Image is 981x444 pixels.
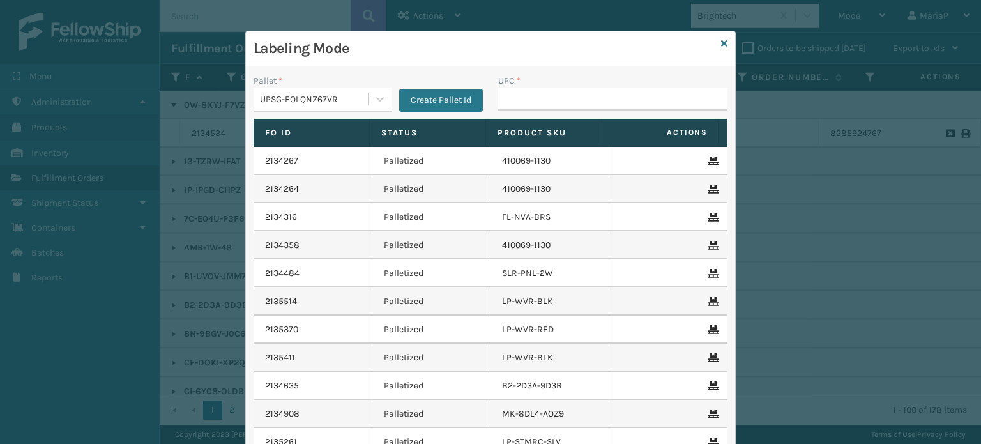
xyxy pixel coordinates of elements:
label: UPC [498,74,521,88]
td: 410069-1130 [490,231,609,259]
i: Remove From Pallet [708,325,715,334]
span: Actions [606,122,715,143]
label: Fo Id [265,127,358,139]
td: Palletized [372,259,491,287]
td: Palletized [372,231,491,259]
td: Palletized [372,316,491,344]
td: 410069-1130 [490,175,609,203]
td: MK-8DL4-AOZ9 [490,400,609,428]
td: SLR-PNL-2W [490,259,609,287]
a: 2134358 [265,239,300,252]
label: Product SKU [498,127,590,139]
i: Remove From Pallet [708,353,715,362]
td: Palletized [372,175,491,203]
button: Create Pallet Id [399,89,483,112]
i: Remove From Pallet [708,410,715,418]
td: LP-WVR-RED [490,316,609,344]
i: Remove From Pallet [708,381,715,390]
a: 2134264 [265,183,299,195]
a: 2134267 [265,155,298,167]
i: Remove From Pallet [708,297,715,306]
a: 2134908 [265,408,300,420]
td: Palletized [372,287,491,316]
a: 2135370 [265,323,298,336]
i: Remove From Pallet [708,269,715,278]
h3: Labeling Mode [254,39,716,58]
td: 410069-1130 [490,147,609,175]
td: LP-WVR-BLK [490,287,609,316]
td: Palletized [372,400,491,428]
label: Pallet [254,74,282,88]
td: FL-NVA-BRS [490,203,609,231]
td: Palletized [372,344,491,372]
div: UPSG-EOLQNZ67VR [260,93,369,106]
i: Remove From Pallet [708,157,715,165]
i: Remove From Pallet [708,213,715,222]
label: Status [381,127,474,139]
a: 2134484 [265,267,300,280]
i: Remove From Pallet [708,241,715,250]
a: 2135514 [265,295,297,308]
a: 2135411 [265,351,295,364]
td: Palletized [372,147,491,175]
i: Remove From Pallet [708,185,715,194]
td: LP-WVR-BLK [490,344,609,372]
td: Palletized [372,372,491,400]
a: 2134635 [265,379,299,392]
td: Palletized [372,203,491,231]
a: 2134316 [265,211,297,224]
td: B2-2D3A-9D3B [490,372,609,400]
